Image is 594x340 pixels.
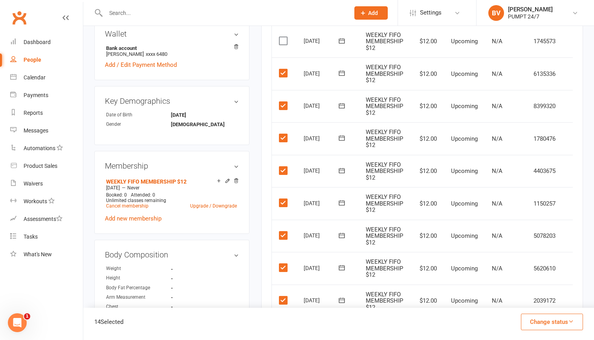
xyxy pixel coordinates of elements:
span: 1 [24,313,30,320]
span: N/A [492,167,502,175]
td: 6135336 [526,57,563,90]
div: [DATE] [304,229,340,241]
div: Payments [24,92,48,98]
span: N/A [492,200,502,207]
strong: - [171,285,216,291]
div: Workouts [24,198,47,204]
strong: - [171,266,216,272]
div: BV [488,5,504,21]
strong: - [171,276,216,281]
a: Add / Edit Payment Method [105,60,177,70]
span: Upcoming [451,38,478,45]
span: WEEKLY FIFO MEMBERSHIP $12 [366,161,403,181]
div: Gender [106,121,171,128]
a: Cancel membership [106,203,148,209]
div: [DATE] [304,164,340,176]
td: 5620610 [526,252,563,285]
span: N/A [492,297,502,304]
button: Change status [521,314,583,330]
span: WEEKLY FIFO MEMBERSHIP $12 [366,96,403,116]
a: What's New [10,246,83,263]
input: Search... [103,7,344,18]
h3: Wallet [105,29,239,38]
span: WEEKLY FIFO MEMBERSHIP $12 [366,64,403,84]
strong: [DATE] [171,112,216,118]
span: Upcoming [451,135,478,142]
span: Upcoming [451,265,478,272]
td: $12.00 [410,220,444,252]
div: 14 [94,317,123,327]
span: Add [368,10,378,16]
a: Dashboard [10,33,83,51]
strong: - [171,294,216,300]
td: $12.00 [410,122,444,155]
span: [DATE] [106,185,120,191]
div: [DATE] [304,294,340,306]
span: N/A [492,103,502,110]
strong: - [171,304,216,310]
h3: Key Demographics [105,97,239,105]
div: Tasks [24,233,38,240]
td: $12.00 [410,285,444,317]
span: Selected [101,318,123,325]
span: WEEKLY FIFO MEMBERSHIP $12 [366,193,403,213]
td: $12.00 [410,90,444,123]
span: Upcoming [451,167,478,175]
a: Add new membership [105,215,161,222]
a: Tasks [10,228,83,246]
span: Upcoming [451,103,478,110]
td: $12.00 [410,155,444,187]
td: 2039172 [526,285,563,317]
td: $12.00 [410,187,444,220]
td: $12.00 [410,57,444,90]
div: [DATE] [304,132,340,144]
h3: Membership [105,162,239,170]
div: [DATE] [304,99,340,112]
span: Upcoming [451,70,478,77]
div: Dashboard [24,39,51,45]
span: xxxx 6480 [146,51,167,57]
span: Upcoming [451,232,478,239]
iframe: Intercom live chat [8,313,27,332]
span: N/A [492,232,502,239]
span: Booked: 0 [106,192,127,198]
span: Unlimited classes remaining [106,198,166,203]
td: $12.00 [410,252,444,285]
span: Never [127,185,139,191]
td: 1745573 [526,25,563,58]
div: [PERSON_NAME] [508,6,553,13]
span: N/A [492,135,502,142]
div: Height [106,274,171,282]
div: Weight [106,265,171,272]
span: Attended: 0 [131,192,155,198]
div: People [24,57,41,63]
a: Payments [10,86,83,104]
td: 1780476 [526,122,563,155]
span: N/A [492,38,502,45]
a: Assessments [10,210,83,228]
a: Reports [10,104,83,122]
div: — [104,185,239,191]
td: $12.00 [410,25,444,58]
span: WEEKLY FIFO MEMBERSHIP $12 [366,291,403,311]
div: Date of Birth [106,111,171,119]
div: Messages [24,127,48,134]
h3: Body Composition [105,250,239,259]
div: Calendar [24,74,46,81]
div: Reports [24,110,43,116]
span: WEEKLY FIFO MEMBERSHIP $12 [366,258,403,278]
button: Add [354,6,388,20]
div: What's New [24,251,52,257]
a: Upgrade / Downgrade [190,203,237,209]
div: Arm Measurement [106,294,171,301]
a: Calendar [10,69,83,86]
span: Upcoming [451,297,478,304]
span: N/A [492,70,502,77]
div: PUMPT 24/7 [508,13,553,20]
strong: [DEMOGRAPHIC_DATA] [171,121,225,127]
span: WEEKLY FIFO MEMBERSHIP $12 [366,226,403,246]
span: WEEKLY FIFO MEMBERSHIP $12 [366,129,403,149]
a: People [10,51,83,69]
div: Chest [106,303,171,311]
div: Automations [24,145,55,151]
